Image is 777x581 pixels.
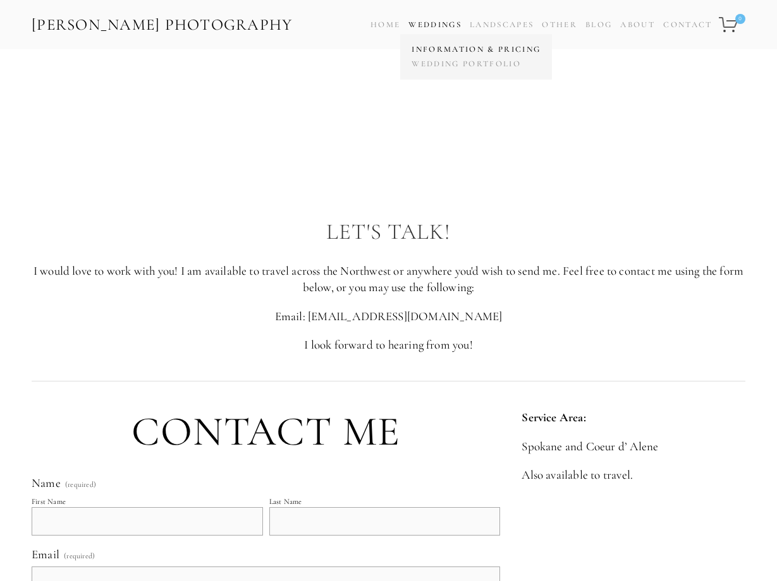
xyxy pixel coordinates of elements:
[32,308,745,325] p: Email: [EMAIL_ADDRESS][DOMAIN_NAME]
[542,20,577,30] a: Other
[735,14,745,24] span: 0
[32,409,500,455] h1: Contact Me
[30,11,294,39] a: [PERSON_NAME] Photography
[65,481,96,488] span: (required)
[620,16,655,34] a: About
[32,547,59,561] span: Email
[717,9,747,40] a: 0 items in cart
[64,548,95,564] span: (required)
[522,438,745,455] p: Spokane and Coeur d’ Alene
[32,263,745,296] p: I would love to work with you! I am available to travel across the Northwest or anywhere you'd wi...
[470,20,534,30] a: Landscapes
[522,467,745,484] p: Also available to travel.
[585,16,612,34] a: Blog
[408,42,544,57] a: Information & Pricing
[408,57,544,71] a: Wedding Portfolio
[32,497,66,506] div: First Name
[370,16,400,34] a: Home
[408,20,462,30] a: Weddings
[32,220,745,244] h2: Let's Talk!
[522,410,585,424] strong: Service Area:
[32,476,61,490] span: Name
[269,497,302,506] div: Last Name
[32,337,745,354] p: I look forward to hearing from you!
[663,16,712,34] a: Contact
